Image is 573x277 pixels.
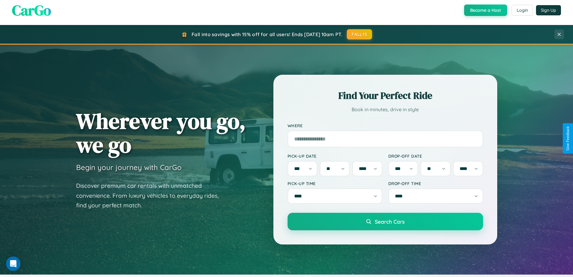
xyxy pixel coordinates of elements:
button: Sign Up [536,5,561,15]
label: Drop-off Time [388,181,483,186]
label: Drop-off Date [388,153,483,159]
h1: Wherever you go, we go [76,109,246,157]
label: Pick-up Date [288,153,382,159]
button: FALL15 [347,29,372,39]
p: Book in minutes, drive in style [288,105,483,114]
button: Search Cars [288,213,483,230]
button: Login [512,5,533,16]
h2: Find Your Perfect Ride [288,89,483,102]
button: Become a Host [464,5,507,16]
span: Search Cars [375,218,405,225]
span: Fall into savings with 15% off for all users! Ends [DATE] 10am PT. [192,31,342,37]
div: Give Feedback [566,126,570,151]
h3: Begin your journey with CarGo [76,163,182,172]
div: Open Intercom Messenger [6,257,20,271]
p: Discover premium car rentals with unmatched convenience. From luxury vehicles to everyday rides, ... [76,181,226,210]
span: CarGo [12,0,51,20]
label: Pick-up Time [288,181,382,186]
label: Where [288,123,483,128]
